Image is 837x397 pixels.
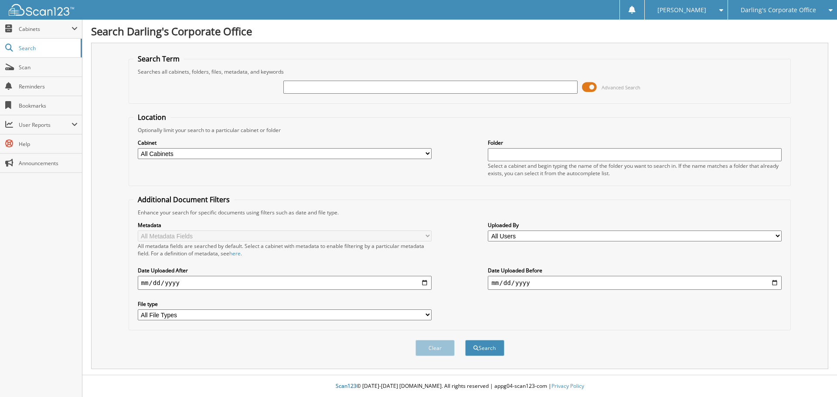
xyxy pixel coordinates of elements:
label: Metadata [138,221,432,229]
div: © [DATE]-[DATE] [DOMAIN_NAME]. All rights reserved | appg04-scan123-com | [82,376,837,397]
span: Announcements [19,159,78,167]
span: Advanced Search [602,84,640,91]
input: start [138,276,432,290]
span: Bookmarks [19,102,78,109]
label: Cabinet [138,139,432,146]
legend: Search Term [133,54,184,64]
legend: Additional Document Filters [133,195,234,204]
label: Folder [488,139,782,146]
h1: Search Darling's Corporate Office [91,24,828,38]
a: here [229,250,241,257]
label: Date Uploaded Before [488,267,782,274]
div: Optionally limit your search to a particular cabinet or folder [133,126,786,134]
div: Select a cabinet and begin typing the name of the folder you want to search in. If the name match... [488,162,782,177]
label: Date Uploaded After [138,267,432,274]
span: Search [19,44,76,52]
img: scan123-logo-white.svg [9,4,74,16]
span: [PERSON_NAME] [657,7,706,13]
span: Cabinets [19,25,71,33]
legend: Location [133,112,170,122]
input: end [488,276,782,290]
span: Help [19,140,78,148]
span: User Reports [19,121,71,129]
button: Clear [415,340,455,356]
button: Search [465,340,504,356]
span: Darling's Corporate Office [741,7,816,13]
span: Reminders [19,83,78,90]
div: Enhance your search for specific documents using filters such as date and file type. [133,209,786,216]
div: Searches all cabinets, folders, files, metadata, and keywords [133,68,786,75]
label: File type [138,300,432,308]
label: Uploaded By [488,221,782,229]
span: Scan [19,64,78,71]
a: Privacy Policy [551,382,584,390]
iframe: Chat Widget [793,355,837,397]
span: Scan123 [336,382,357,390]
div: All metadata fields are searched by default. Select a cabinet with metadata to enable filtering b... [138,242,432,257]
